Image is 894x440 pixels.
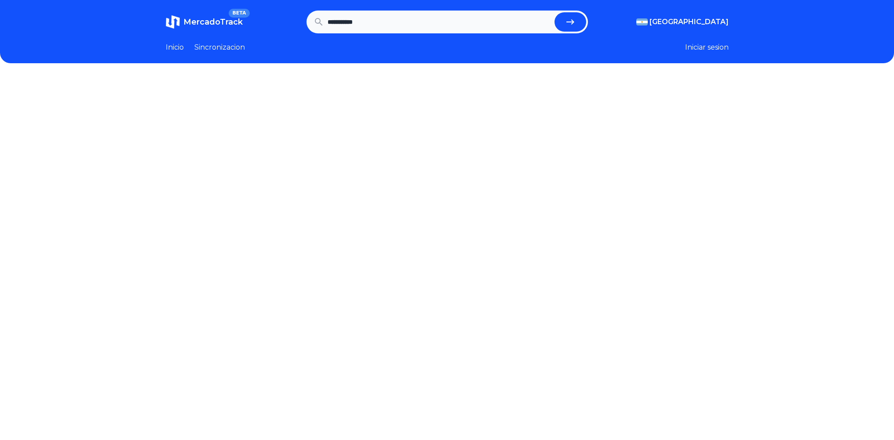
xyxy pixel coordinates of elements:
[636,18,648,25] img: Argentina
[650,17,729,27] span: [GEOGRAPHIC_DATA]
[166,15,180,29] img: MercadoTrack
[166,15,243,29] a: MercadoTrackBETA
[183,17,243,27] span: MercadoTrack
[685,42,729,53] button: Iniciar sesion
[229,9,249,18] span: BETA
[194,42,245,53] a: Sincronizacion
[166,42,184,53] a: Inicio
[636,17,729,27] button: [GEOGRAPHIC_DATA]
